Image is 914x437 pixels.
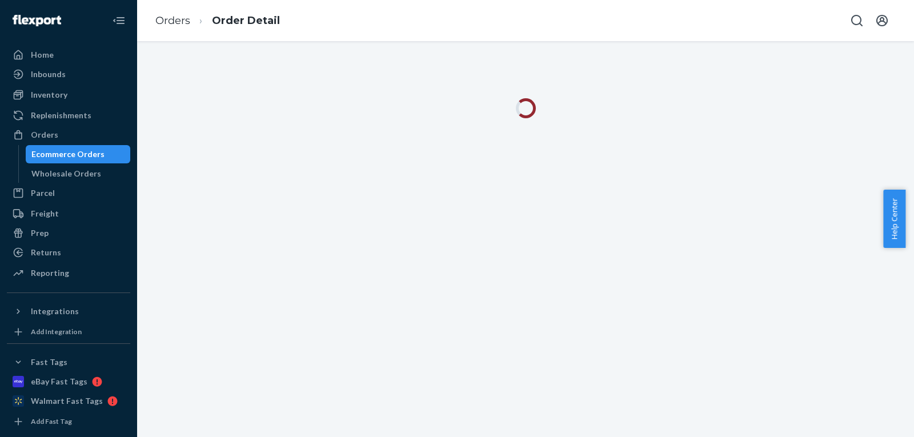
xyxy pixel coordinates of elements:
[7,302,130,320] button: Integrations
[31,227,49,239] div: Prep
[7,415,130,428] a: Add Fast Tag
[7,325,130,339] a: Add Integration
[7,46,130,64] a: Home
[31,149,105,160] div: Ecommerce Orders
[26,145,131,163] a: Ecommerce Orders
[7,126,130,144] a: Orders
[7,243,130,262] a: Returns
[31,110,91,121] div: Replenishments
[13,15,61,26] img: Flexport logo
[883,190,905,248] button: Help Center
[107,9,130,32] button: Close Navigation
[31,89,67,101] div: Inventory
[146,4,289,38] ol: breadcrumbs
[31,208,59,219] div: Freight
[7,264,130,282] a: Reporting
[31,187,55,199] div: Parcel
[31,247,61,258] div: Returns
[7,372,130,391] a: eBay Fast Tags
[871,9,893,32] button: Open account menu
[31,168,101,179] div: Wholesale Orders
[845,9,868,32] button: Open Search Box
[155,14,190,27] a: Orders
[31,267,69,279] div: Reporting
[7,224,130,242] a: Prep
[26,165,131,183] a: Wholesale Orders
[31,306,79,317] div: Integrations
[31,129,58,141] div: Orders
[7,184,130,202] a: Parcel
[31,376,87,387] div: eBay Fast Tags
[31,416,72,426] div: Add Fast Tag
[31,69,66,80] div: Inbounds
[7,86,130,104] a: Inventory
[7,205,130,223] a: Freight
[7,65,130,83] a: Inbounds
[212,14,280,27] a: Order Detail
[31,49,54,61] div: Home
[7,392,130,410] a: Walmart Fast Tags
[7,353,130,371] button: Fast Tags
[7,106,130,125] a: Replenishments
[31,395,103,407] div: Walmart Fast Tags
[31,327,82,336] div: Add Integration
[31,356,67,368] div: Fast Tags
